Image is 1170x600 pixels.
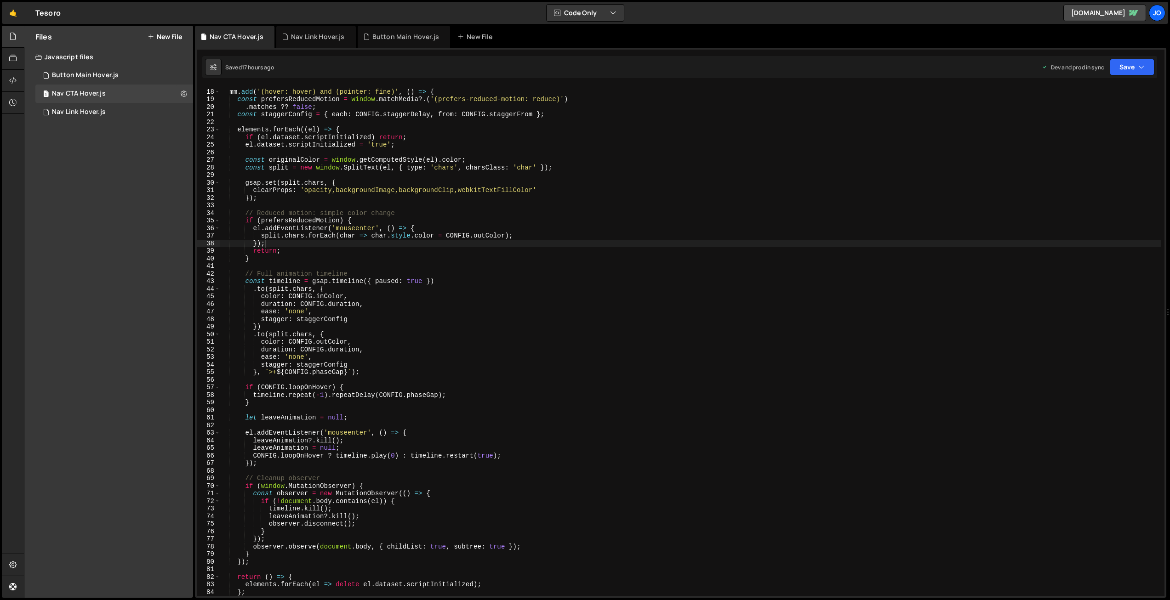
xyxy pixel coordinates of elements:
[197,384,220,391] div: 57
[197,414,220,422] div: 61
[2,2,24,24] a: 🤙
[1149,5,1165,21] a: Jo
[197,376,220,384] div: 56
[197,391,220,399] div: 58
[197,179,220,187] div: 30
[1042,63,1104,71] div: Dev and prod in sync
[197,126,220,134] div: 23
[1110,59,1154,75] button: Save
[372,32,439,41] div: Button Main Hover.js
[197,573,220,581] div: 82
[197,361,220,369] div: 54
[197,149,220,157] div: 26
[148,33,182,40] button: New File
[197,209,220,217] div: 34
[197,164,220,172] div: 28
[197,399,220,407] div: 59
[197,407,220,414] div: 60
[197,338,220,346] div: 51
[197,475,220,482] div: 69
[197,111,220,119] div: 21
[197,550,220,558] div: 79
[197,232,220,240] div: 37
[197,422,220,430] div: 62
[197,88,220,96] div: 18
[197,505,220,513] div: 73
[197,194,220,202] div: 32
[197,156,220,164] div: 27
[197,119,220,126] div: 22
[197,566,220,573] div: 81
[197,353,220,361] div: 53
[197,535,220,543] div: 77
[242,63,274,71] div: 17 hours ago
[197,429,220,437] div: 63
[197,171,220,179] div: 29
[197,498,220,505] div: 72
[1063,5,1146,21] a: [DOMAIN_NAME]
[52,90,106,98] div: Nav CTA Hover.js
[197,589,220,596] div: 84
[197,316,220,323] div: 48
[197,270,220,278] div: 42
[197,513,220,521] div: 74
[43,91,49,98] span: 1
[197,300,220,308] div: 46
[197,581,220,589] div: 83
[35,103,193,121] div: 17308/48103.js
[197,543,220,551] div: 78
[197,285,220,293] div: 44
[197,141,220,149] div: 25
[197,452,220,460] div: 66
[197,217,220,225] div: 35
[197,520,220,528] div: 75
[197,437,220,445] div: 64
[197,331,220,339] div: 50
[197,103,220,111] div: 20
[197,247,220,255] div: 39
[197,96,220,103] div: 19
[457,32,496,41] div: New File
[197,187,220,194] div: 31
[197,323,220,331] div: 49
[35,32,52,42] h2: Files
[225,63,274,71] div: Saved
[197,444,220,452] div: 65
[197,225,220,232] div: 36
[197,482,220,490] div: 70
[197,308,220,316] div: 47
[197,459,220,467] div: 67
[35,66,193,85] div: 17308/48089.js
[197,277,220,285] div: 43
[547,5,624,21] button: Code Only
[291,32,345,41] div: Nav Link Hover.js
[197,134,220,142] div: 24
[210,32,263,41] div: Nav CTA Hover.js
[24,48,193,66] div: Javascript files
[197,490,220,498] div: 71
[197,202,220,209] div: 33
[35,7,61,18] div: Tesoro
[197,528,220,536] div: 76
[197,262,220,270] div: 41
[197,240,220,248] div: 38
[197,368,220,376] div: 55
[52,108,106,116] div: Nav Link Hover.js
[35,85,193,103] div: 17308/48125.js
[197,293,220,300] div: 45
[197,255,220,263] div: 40
[197,558,220,566] div: 80
[197,346,220,354] div: 52
[197,467,220,475] div: 68
[52,71,119,79] div: Button Main Hover.js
